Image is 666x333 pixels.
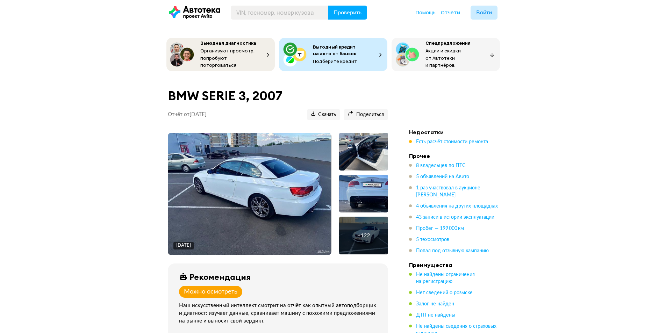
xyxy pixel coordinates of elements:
span: Проверить [334,10,361,15]
div: [DATE] [176,242,191,249]
span: Не найдены ограничения на регистрацию [416,272,475,284]
button: Войти [471,6,497,20]
span: Подберите кредит [313,58,357,64]
h1: BMW SERIE 3, 2007 [168,88,388,103]
span: Акции и скидки от Автотеки и партнёров [425,48,461,68]
div: Наш искусственный интеллект смотрит на отчёт как опытный автоподборщик и диагност: изучает данные... [179,302,380,325]
span: Выгодный кредит на авто от банков [313,44,357,57]
h4: Недостатки [409,129,507,136]
span: 4 объявления на других площадках [416,204,498,209]
span: 8 владельцев по ПТС [416,163,466,168]
span: 43 записи в истории эксплуатации [416,215,494,220]
span: Скачать [311,111,336,118]
img: Main car [168,133,331,255]
a: Помощь [416,9,436,16]
span: 5 объявлений на Авито [416,174,469,179]
span: 1 раз участвовал в аукционе [PERSON_NAME] [416,186,480,197]
span: Спецпредложения [425,40,471,46]
p: Отчёт от [DATE] [168,111,207,118]
span: 5 техосмотров [416,237,449,242]
span: Есть расчёт стоимости ремонта [416,139,488,144]
button: Выгодный кредит на авто от банковПодберите кредит [279,38,387,71]
span: Выездная диагностика [200,40,256,46]
span: Попал под отзывную кампанию [416,248,489,253]
button: Поделиться [344,109,388,120]
div: + 122 [357,232,370,239]
span: Залог не найден [416,302,454,306]
input: VIN, госномер, номер кузова [231,6,328,20]
span: Поделиться [348,111,384,118]
span: Организуют просмотр, попробуют поторговаться [200,48,255,68]
span: Пробег — 199 000 км [416,226,464,231]
div: Рекомендация [189,272,251,282]
button: Выездная диагностикаОрганизуют просмотр, попробуют поторговаться [166,38,275,71]
button: Проверить [328,6,367,20]
h4: Прочее [409,152,507,159]
span: Войти [476,10,492,15]
button: СпецпредложенияАкции и скидки от Автотеки и партнёров [392,38,500,71]
a: Отчёты [441,9,460,16]
div: Можно осмотреть [184,288,237,296]
span: ДТП не найдены [416,313,455,318]
h4: Преимущества [409,261,507,268]
span: Нет сведений о розыске [416,290,473,295]
button: Скачать [307,109,340,120]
